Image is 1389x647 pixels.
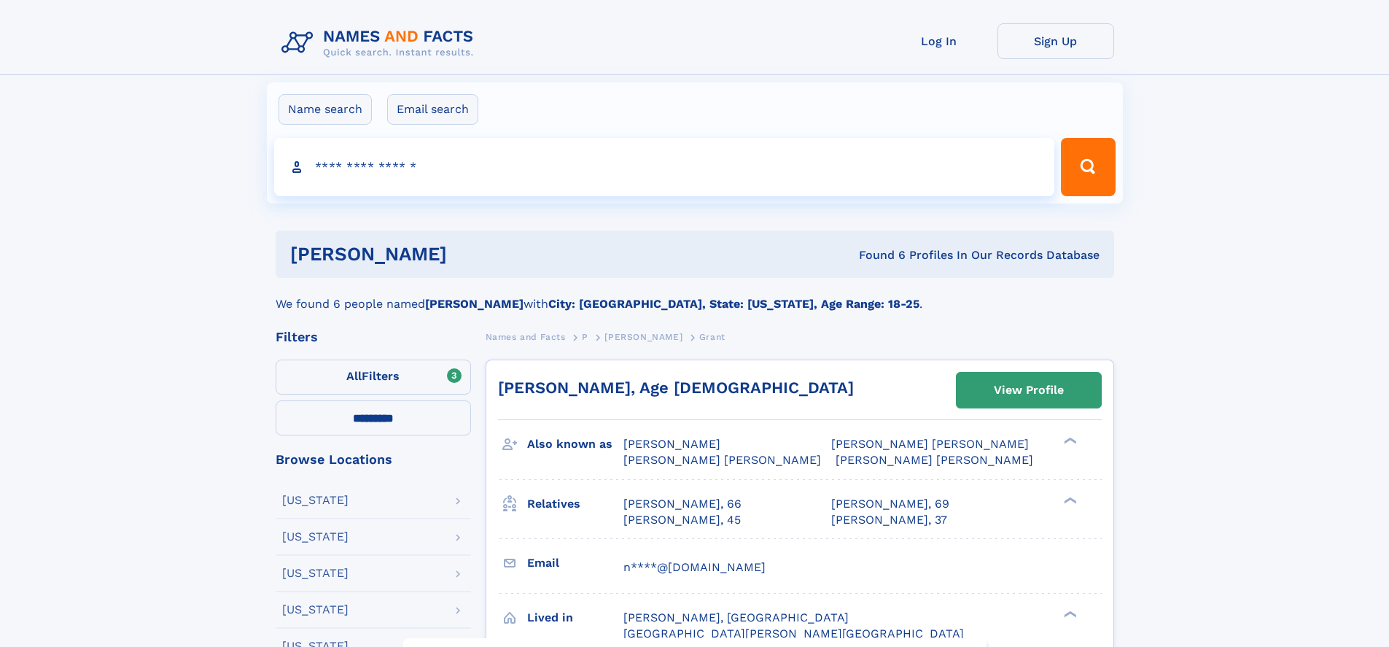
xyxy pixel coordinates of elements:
[1060,495,1078,505] div: ❯
[831,437,1029,451] span: [PERSON_NAME] [PERSON_NAME]
[276,330,471,344] div: Filters
[957,373,1101,408] a: View Profile
[623,437,720,451] span: [PERSON_NAME]
[623,512,741,528] a: [PERSON_NAME], 45
[527,432,623,457] h3: Also known as
[831,496,949,512] a: [PERSON_NAME], 69
[653,247,1100,263] div: Found 6 Profiles In Our Records Database
[1061,138,1115,196] button: Search Button
[604,328,682,346] a: [PERSON_NAME]
[623,627,964,640] span: [GEOGRAPHIC_DATA][PERSON_NAME][GEOGRAPHIC_DATA]
[623,611,849,624] span: [PERSON_NAME], [GEOGRAPHIC_DATA]
[290,245,653,263] h1: [PERSON_NAME]
[282,567,349,579] div: [US_STATE]
[282,495,349,506] div: [US_STATE]
[831,512,947,528] a: [PERSON_NAME], 37
[276,23,486,63] img: Logo Names and Facts
[387,94,478,125] label: Email search
[548,297,919,311] b: City: [GEOGRAPHIC_DATA], State: [US_STATE], Age Range: 18-25
[994,373,1064,407] div: View Profile
[282,531,349,543] div: [US_STATE]
[623,453,821,467] span: [PERSON_NAME] [PERSON_NAME]
[279,94,372,125] label: Name search
[604,332,682,342] span: [PERSON_NAME]
[276,453,471,466] div: Browse Locations
[486,328,566,346] a: Names and Facts
[1060,609,1078,619] div: ❯
[276,360,471,395] label: Filters
[623,496,742,512] a: [PERSON_NAME], 66
[282,604,349,616] div: [US_STATE]
[881,23,997,59] a: Log In
[997,23,1114,59] a: Sign Up
[582,332,588,342] span: P
[527,492,623,516] h3: Relatives
[527,551,623,576] h3: Email
[1060,436,1078,446] div: ❯
[346,369,362,383] span: All
[527,605,623,630] h3: Lived in
[425,297,524,311] b: [PERSON_NAME]
[836,453,1033,467] span: [PERSON_NAME] [PERSON_NAME]
[582,328,588,346] a: P
[498,379,854,397] a: [PERSON_NAME], Age [DEMOGRAPHIC_DATA]
[274,138,1055,196] input: search input
[276,278,1114,313] div: We found 6 people named with .
[699,332,725,342] span: Grant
